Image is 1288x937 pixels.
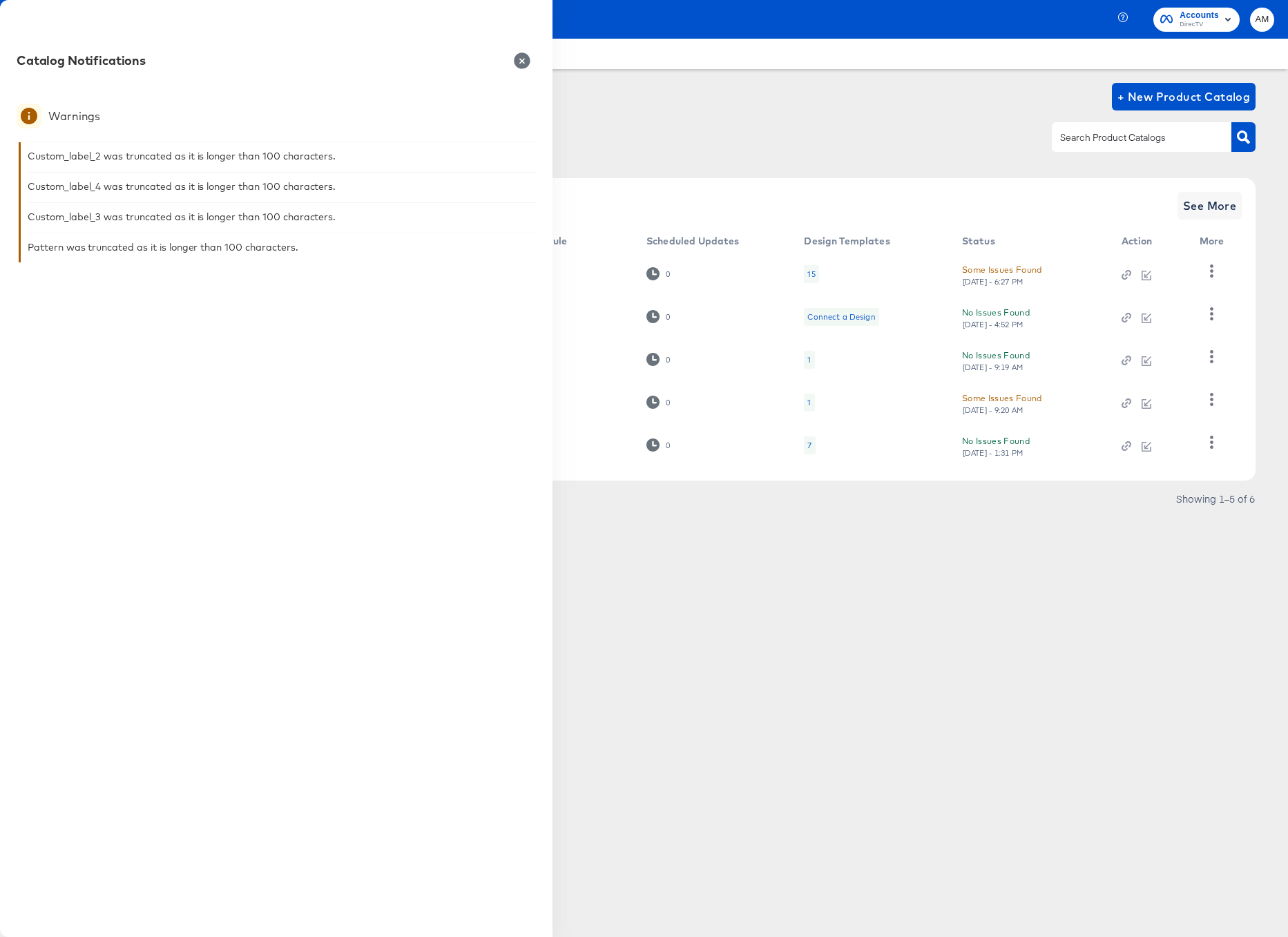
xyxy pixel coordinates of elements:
[807,311,875,322] div: Connect a Design
[28,211,336,222] div: Custom_label_3 was truncated as it is longer than 100 characters.
[17,52,146,69] div: Catalog Notifications
[962,391,1042,405] div: Some Issues Found
[28,242,298,253] div: Pattern was truncated as it is longer than 100 characters.
[1111,231,1189,253] th: Action
[962,277,1024,287] div: [DATE] - 6:27 PM
[478,338,635,381] td: Daily
[804,394,814,412] div: 1
[962,262,1042,277] div: Some Issues Found
[1256,12,1269,28] span: AM
[1180,8,1219,23] span: Accounts
[1153,8,1240,32] button: AccountsDirecTV
[646,310,671,323] div: 0
[962,405,1024,415] div: [DATE] - 9:20 AM
[665,312,671,322] div: 0
[807,397,811,408] div: 1
[1117,87,1251,106] span: + New Product Catalog
[646,438,671,452] div: 0
[665,269,671,279] div: 0
[665,355,671,365] div: 0
[804,351,814,369] div: 1
[646,267,671,280] div: 0
[665,398,671,407] div: 0
[1112,83,1256,110] button: + New Product Catalog
[804,308,878,326] div: Connect a Design
[1057,130,1204,146] input: Search Product Catalogs
[951,231,1111,253] th: Status
[962,391,1042,415] button: Some Issues Found[DATE] - 9:20 AM
[1178,192,1242,220] button: See More
[48,109,100,123] div: Warnings
[646,353,671,366] div: 0
[28,151,336,162] div: Custom_label_2 was truncated as it is longer than 100 characters.
[28,181,336,192] div: Custom_label_4 was truncated as it is longer than 100 characters.
[478,296,635,338] td: Daily
[478,381,635,424] td: Daily
[807,440,811,451] div: 7
[804,265,818,283] div: 15
[1189,231,1241,253] th: More
[1250,8,1274,32] button: AM
[1175,494,1256,503] div: Showing 1–5 of 6
[646,396,671,409] div: 0
[646,235,740,247] div: Scheduled Updates
[807,354,811,365] div: 1
[807,269,815,280] div: 15
[804,436,815,454] div: 7
[478,253,635,296] td: Daily
[665,441,671,450] div: 0
[962,262,1042,287] button: Some Issues Found[DATE] - 6:27 PM
[1180,19,1219,30] span: DirecTV
[1183,196,1237,215] span: See More
[804,235,890,247] div: Design Templates
[478,424,635,467] td: Daily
